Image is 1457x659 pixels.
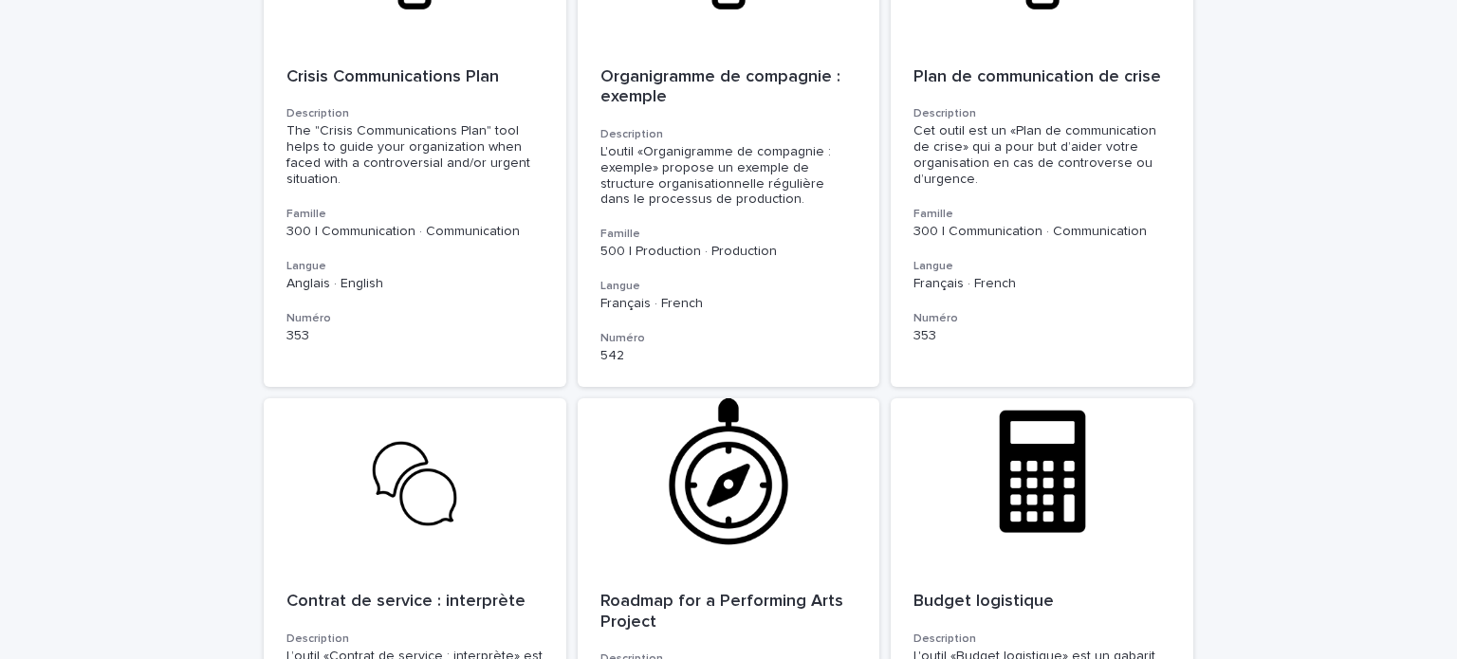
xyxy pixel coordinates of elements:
h3: Langue [913,259,1171,274]
h3: Langue [600,279,858,294]
h3: Famille [600,227,858,242]
p: Roadmap for a Performing Arts Project [600,592,858,632]
h3: Famille [286,207,544,222]
p: Anglais · English [286,276,544,292]
h3: Famille [913,207,1171,222]
p: Contrat de service : interprète [286,592,544,613]
p: 300 | Communication · Communication [286,224,544,240]
p: 353 [913,328,1171,344]
h3: Numéro [600,331,858,346]
p: 300 | Communication · Communication [913,224,1171,240]
h3: Numéro [913,311,1171,326]
h3: Description [286,106,544,121]
p: 500 | Production · Production [600,244,858,260]
h3: Description [600,127,858,142]
p: Français · French [913,276,1171,292]
h3: Numéro [286,311,544,326]
p: Plan de communication de crise [913,67,1171,88]
p: 353 [286,328,544,344]
p: Français · French [600,296,858,312]
h3: Description [913,632,1171,647]
h3: Description [913,106,1171,121]
p: Crisis Communications Plan [286,67,544,88]
h3: Description [286,632,544,647]
h3: Langue [286,259,544,274]
p: Budget logistique [913,592,1171,613]
p: 542 [600,348,858,364]
div: Cet outil est un «Plan de communication de crise» qui a pour but d’aider votre organisation en ca... [913,123,1171,187]
p: Organigramme de compagnie : exemple [600,67,858,108]
div: L'outil «Organigramme de compagnie : exemple» propose un exemple de structure organisationnelle r... [600,144,858,208]
div: The "Crisis Communications Plan" tool helps to guide your organization when faced with a controve... [286,123,544,187]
